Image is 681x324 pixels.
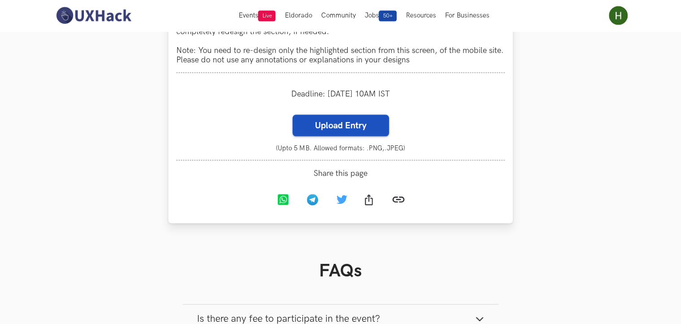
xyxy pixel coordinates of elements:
img: Share [365,194,373,206]
a: Whatsapp [269,188,299,215]
span: 50+ [379,11,397,22]
span: Live [258,11,275,22]
a: Telegram [299,188,328,215]
div: Deadline: [DATE] 10AM IST [176,81,505,107]
span: Share this page [176,169,505,178]
h1: FAQs [183,260,498,282]
a: Share [355,188,385,215]
small: (Upto 5 MB. Allowed formats: .PNG,.JPEG) [176,144,505,152]
label: Upload Entry [292,115,389,136]
img: UXHack-logo.png [53,6,133,25]
img: Whatsapp [277,194,288,206]
img: Telegram [307,194,318,206]
a: Copy link [385,186,412,215]
img: Your profile pic [609,6,628,25]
